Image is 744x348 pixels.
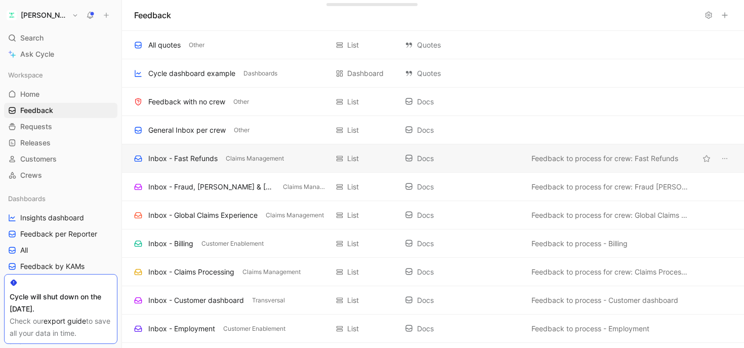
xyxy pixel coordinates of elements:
div: Docs [405,181,521,193]
div: Docs [405,152,521,165]
button: Feedback to process - Customer dashboard [529,294,680,306]
a: All [4,243,117,258]
span: Claims Management [266,210,324,220]
button: Customer Enablement [221,324,287,333]
span: Crews [20,170,42,180]
div: Docs [405,124,521,136]
div: Docs [405,96,521,108]
div: Docs [405,209,521,221]
a: Feedback [4,103,117,118]
span: Claims Management [283,182,326,192]
div: Inbox - Fast Refunds [148,152,218,165]
div: Inbox - Customer dashboard [148,294,244,306]
div: Cycle dashboard exampleDashboardsDashboard QuotesView actions [122,59,744,88]
span: Other [234,125,250,135]
button: Other [231,97,251,106]
div: Inbox - Global Claims ExperienceClaims ManagementList DocsFeedback to process for crew: Global Cl... [122,201,744,229]
img: Alan [7,10,17,20]
span: Dashboards [243,68,277,79]
div: All quotesOtherList QuotesView actions [122,31,744,59]
button: Feedback to process for crew: Fast Refunds [529,152,680,165]
span: Customer Enablement [223,324,285,334]
div: Cycle dashboard example [148,67,235,80]
div: List [347,181,359,193]
a: Releases [4,135,117,150]
button: Other [187,41,206,50]
span: Search [20,32,44,44]
div: List [347,152,359,165]
div: List [347,209,359,221]
span: Feedback to process for crew: Fraud [PERSON_NAME] & [PERSON_NAME] [531,181,689,193]
a: Requests [4,119,117,134]
div: Workspace [4,67,117,83]
div: List [347,124,359,136]
button: Dashboards [241,69,279,78]
button: Alan[PERSON_NAME] [4,8,81,22]
div: Inbox - BillingCustomer EnablementList DocsFeedback to process - BillingView actions [122,229,744,258]
button: Feedback to process - Billing [529,238,630,250]
button: Feedback to process - Employment [529,323,651,335]
span: Feedback per Reporter [20,229,97,239]
div: Inbox - Customer dashboardTransversalList DocsFeedback to process - Customer dashboardView actions [122,286,744,315]
span: Feedback to process for crew: Fast Refunds [531,152,678,165]
div: List [347,96,359,108]
div: List [347,266,359,278]
span: Feedback to process - Customer dashboard [531,294,678,306]
span: Ask Cycle [20,48,54,60]
div: List [347,323,359,335]
a: Feedback per Reporter [4,226,117,242]
div: List [347,294,359,306]
button: Claims Management [281,182,328,191]
button: Transversal [250,296,287,305]
span: All [20,245,28,255]
h1: [PERSON_NAME] [21,11,68,20]
div: Inbox - Employment [148,323,215,335]
span: Customers [20,154,57,164]
div: Cycle will shut down on the [DATE]. [10,291,112,315]
span: Requests [20,122,52,132]
div: Quotes [405,39,521,51]
button: Customer Enablement [199,239,266,248]
div: List [347,238,359,250]
div: Docs [405,323,521,335]
div: All quotes [148,39,181,51]
span: Feedback [20,105,53,115]
div: Inbox - Claims ProcessingClaims ManagementList DocsFeedback to process for crew: Claims Processin... [122,258,744,286]
button: Other [232,126,252,135]
div: Feedback with no crew [148,96,225,108]
div: Quotes [405,67,521,80]
div: List [347,39,359,51]
div: Inbox - EmploymentCustomer EnablementList DocsFeedback to process - EmploymentView actions [122,315,744,343]
button: Claims Management [264,211,326,220]
div: Inbox - Global Claims Experience [148,209,258,221]
a: export guide [44,317,86,325]
button: Feedback to process for crew: Fraud [PERSON_NAME] & [PERSON_NAME] [529,181,691,193]
span: Other [233,97,249,107]
div: Docs [405,238,521,250]
span: Feedback to process for crew: Global Claims Experience [531,209,689,221]
div: Check our to save all your data in time. [10,315,112,339]
div: Docs [405,294,521,306]
button: Feedback to process for crew: Claims Processing [529,266,691,278]
span: Feedback to process - Employment [531,323,649,335]
h1: Feedback [134,9,171,21]
span: Other [189,40,204,50]
button: Feedback to process for crew: Global Claims Experience [529,209,691,221]
div: DashboardsInsights dashboardFeedback per ReporterAllFeedback by KAMsCycle dashboard exampleAll un... [4,191,117,306]
div: Docs [405,266,521,278]
span: Releases [20,138,51,148]
span: Customer Enablement [201,239,264,249]
span: Claims Management [226,153,284,164]
span: Feedback by KAMs [20,261,85,272]
div: General Inbox per crewOtherList DocsView actions [122,116,744,144]
a: Ask Cycle [4,47,117,62]
span: Feedback to process for crew: Claims Processing [531,266,689,278]
div: Feedback with no crewOtherList DocsView actions [122,88,744,116]
span: Feedback to process - Billing [531,238,628,250]
span: Insights dashboard [20,213,84,223]
div: General Inbox per crew [148,124,226,136]
a: Crews [4,168,117,183]
button: Claims Management [240,267,303,277]
button: Claims Management [224,154,286,163]
div: Inbox - Fast RefundsClaims ManagementList DocsFeedback to process for crew: Fast RefundsView actions [122,144,744,173]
